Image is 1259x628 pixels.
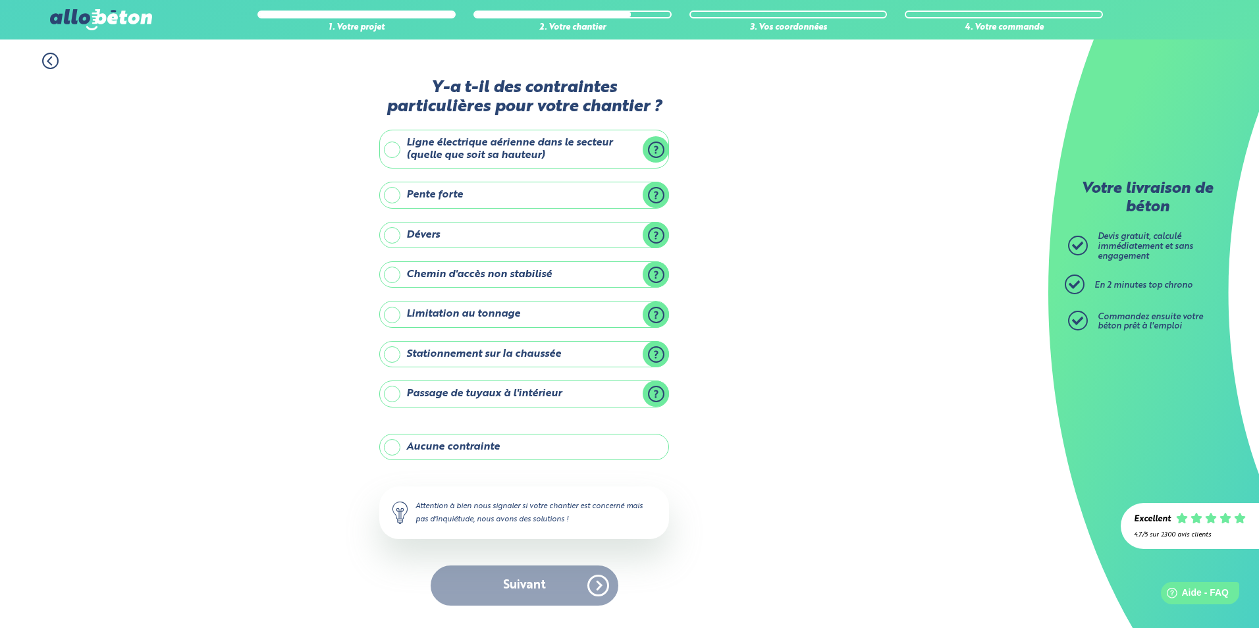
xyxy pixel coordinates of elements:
div: Attention à bien nous signaler si votre chantier est concerné mais pas d'inquiétude, nous avons d... [379,486,669,539]
iframe: Help widget launcher [1142,577,1245,614]
span: Commandez ensuite votre béton prêt à l'emploi [1098,313,1203,331]
div: 1. Votre projet [257,23,456,33]
div: Excellent [1134,515,1171,525]
div: 4.7/5 sur 2300 avis clients [1134,531,1246,538]
label: Pente forte [379,182,669,208]
div: 4. Votre commande [905,23,1103,33]
span: En 2 minutes top chrono [1094,281,1192,290]
label: Chemin d'accès non stabilisé [379,261,669,288]
label: Stationnement sur la chaussée [379,341,669,367]
label: Dévers [379,222,669,248]
img: allobéton [50,9,151,30]
div: 2. Votre chantier [473,23,672,33]
span: Devis gratuit, calculé immédiatement et sans engagement [1098,232,1193,260]
label: Y-a t-il des contraintes particulières pour votre chantier ? [379,78,669,117]
label: Ligne électrique aérienne dans le secteur (quelle que soit sa hauteur) [379,130,669,169]
label: Limitation au tonnage [379,301,669,327]
label: Aucune contrainte [379,434,669,460]
div: 3. Vos coordonnées [689,23,888,33]
p: Votre livraison de béton [1071,180,1223,217]
label: Passage de tuyaux à l'intérieur [379,380,669,407]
